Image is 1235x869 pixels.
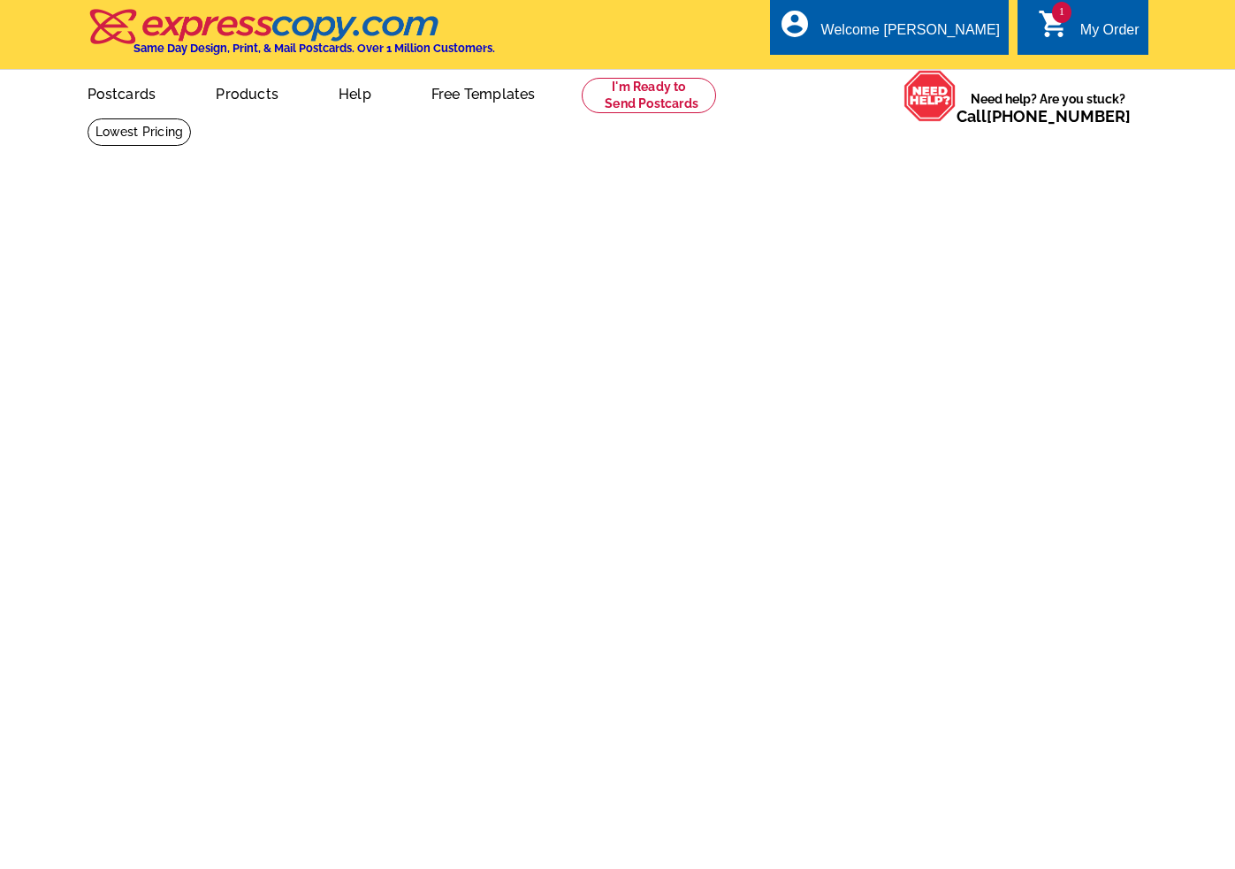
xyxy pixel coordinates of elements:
div: Welcome [PERSON_NAME] [821,22,1000,47]
a: Same Day Design, Print, & Mail Postcards. Over 1 Million Customers. [88,21,495,55]
a: Products [187,72,307,113]
h4: Same Day Design, Print, & Mail Postcards. Over 1 Million Customers. [133,42,495,55]
span: Call [957,107,1131,126]
span: 1 [1052,2,1071,23]
img: help [903,70,957,122]
i: shopping_cart [1038,8,1070,40]
div: My Order [1080,22,1140,47]
a: Help [310,72,400,113]
a: Postcards [59,72,185,113]
span: Need help? Are you stuck? [957,90,1140,126]
a: 1 shopping_cart My Order [1038,19,1140,42]
a: [PHONE_NUMBER] [987,107,1131,126]
i: account_circle [779,8,811,40]
a: Free Templates [403,72,564,113]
